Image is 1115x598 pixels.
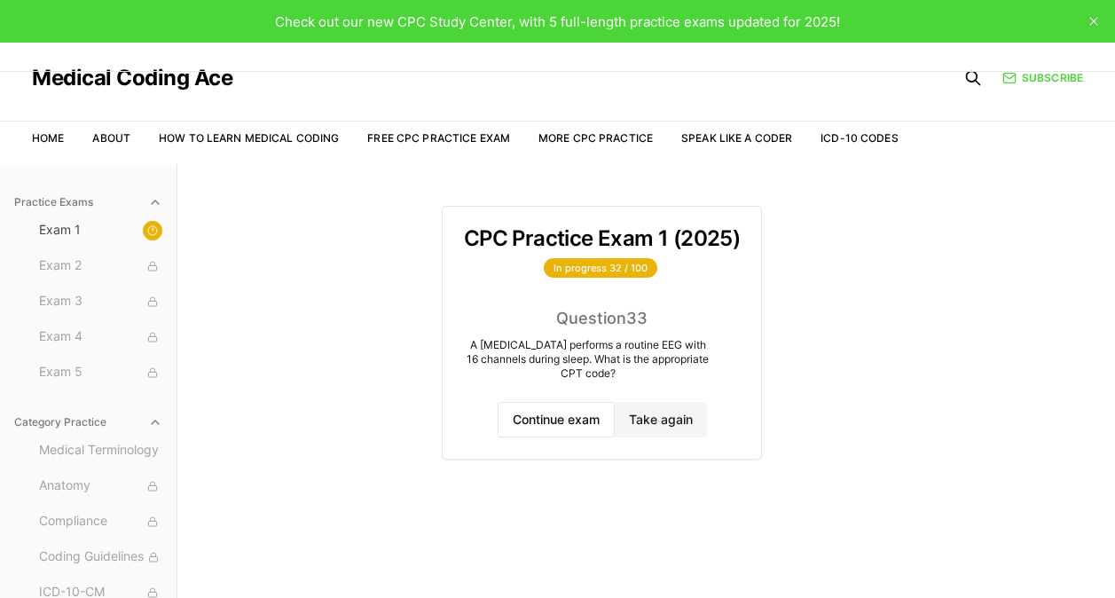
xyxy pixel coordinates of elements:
[39,221,162,240] span: Exam 1
[464,228,740,249] h3: CPC Practice Exam 1 (2025)
[7,408,169,437] button: Category Practice
[464,338,712,381] div: A [MEDICAL_DATA] performs a routine EEG with 16 channels during sleep. What is the appropriate CP...
[681,131,792,145] a: Speak Like a Coder
[159,131,339,145] a: How to Learn Medical Coding
[39,327,162,347] span: Exam 4
[7,188,169,216] button: Practice Exams
[821,131,898,145] a: ICD-10 Codes
[39,476,162,496] span: Anatomy
[275,13,840,30] span: Check out our new CPC Study Center, with 5 full-length practice exams updated for 2025!
[32,131,64,145] a: Home
[32,216,169,245] button: Exam 1
[367,131,510,145] a: Free CPC Practice Exam
[32,252,169,280] button: Exam 2
[39,292,162,311] span: Exam 3
[32,437,169,465] button: Medical Terminology
[1080,7,1108,35] button: close
[615,402,707,437] button: Take again
[538,131,653,145] a: More CPC Practice
[32,508,169,536] button: Compliance
[39,363,162,382] span: Exam 5
[32,358,169,387] button: Exam 5
[32,323,169,351] button: Exam 4
[544,258,657,278] div: In progress 32 / 100
[92,131,130,145] a: About
[39,256,162,276] span: Exam 2
[32,67,232,89] a: Medical Coding Ace
[32,472,169,500] button: Anatomy
[32,543,169,571] button: Coding Guidelines
[464,306,740,331] div: Question 33
[39,512,162,531] span: Compliance
[498,402,615,437] button: Continue exam
[39,547,162,567] span: Coding Guidelines
[1002,70,1083,86] a: Subscribe
[39,441,162,460] span: Medical Terminology
[32,287,169,316] button: Exam 3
